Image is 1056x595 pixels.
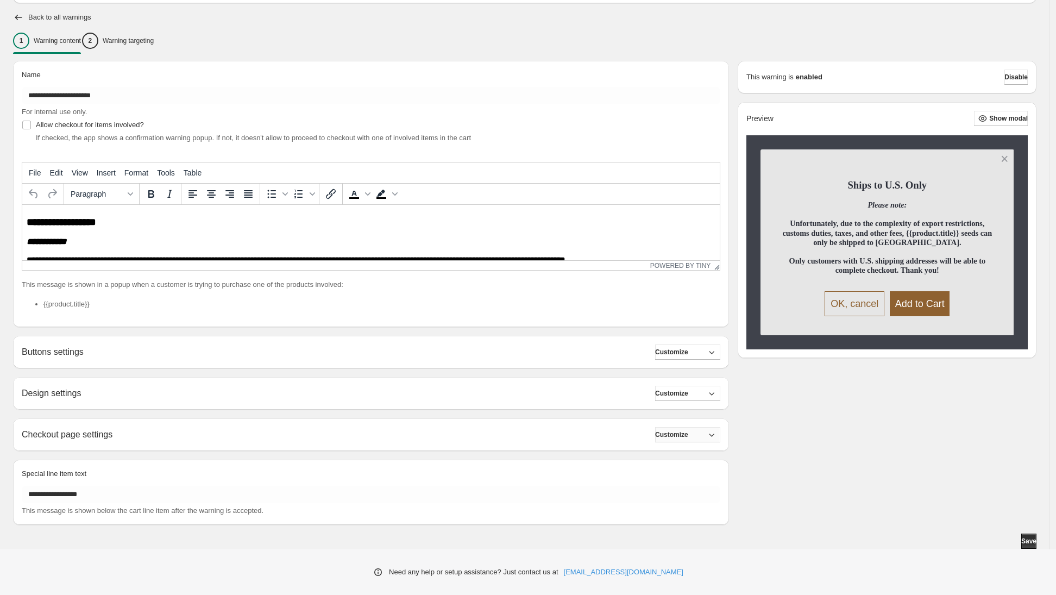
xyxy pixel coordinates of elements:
button: Redo [43,185,61,203]
span: Ships to U.S. Only [847,179,927,191]
em: Please note [868,201,904,209]
button: Add to Cart [890,291,950,316]
button: Bold [142,185,160,203]
button: Align center [202,185,221,203]
button: OK, cancel [825,291,884,316]
button: Justify [239,185,257,203]
div: Numbered list [290,185,317,203]
p: Warning targeting [103,36,154,45]
span: Disable [1004,73,1028,82]
strong: Unfortunately, due to the complexity of export restrictions, customs duties, taxes, and other fee... [782,219,992,246]
span: Save [1021,537,1036,546]
h2: Buttons settings [22,347,84,357]
iframe: Rich Text Area [22,205,720,260]
div: Bullet list [262,185,290,203]
a: Powered by Tiny [650,262,711,270]
a: [EMAIL_ADDRESS][DOMAIN_NAME] [564,567,683,578]
span: Customize [655,430,688,439]
span: File [29,168,41,177]
h2: Checkout page settings [22,429,112,440]
span: This message is shown below the cart line item after the warning is accepted. [22,506,263,515]
button: 2Warning targeting [82,29,154,52]
span: If checked, the app shows a confirmation warning popup. If not, it doesn't allow to proceed to ch... [36,134,471,142]
span: Customize [655,348,688,356]
span: Edit [50,168,63,177]
button: Show modal [974,111,1028,126]
div: 2 [82,33,98,49]
p: This message is shown in a popup when a customer is trying to purchase one of the products involved: [22,279,720,290]
button: Italic [160,185,179,203]
span: For internal use only. [22,108,87,116]
span: View [72,168,88,177]
button: Insert/edit link [322,185,340,203]
button: Align right [221,185,239,203]
span: Special line item text [22,469,86,478]
span: Tools [157,168,175,177]
span: Insert [97,168,116,177]
li: {{product.title}} [43,299,720,310]
span: Format [124,168,148,177]
div: Text color [345,185,372,203]
button: Undo [24,185,43,203]
body: Rich Text Area. Press ALT-0 for help. [4,11,693,78]
strong: enabled [796,72,822,83]
p: This warning is [746,72,794,83]
button: 1Warning content [13,29,81,52]
div: Resize [711,261,720,270]
button: Customize [655,345,720,360]
span: Allow checkout for items involved? [36,121,144,129]
span: Table [184,168,202,177]
button: Customize [655,427,720,442]
em: : [904,201,907,209]
span: Show modal [989,114,1028,123]
span: Only customers with U.S. shipping addresses will be able to complete checkout. Thank you! [789,256,986,274]
h2: Preview [746,114,774,123]
span: Customize [655,389,688,398]
button: Disable [1004,70,1028,85]
button: Align left [184,185,202,203]
button: Formats [66,185,137,203]
h2: Design settings [22,388,81,398]
div: Background color [372,185,399,203]
p: Warning content [34,36,81,45]
span: Paragraph [71,190,124,198]
h2: Back to all warnings [28,13,91,22]
button: Customize [655,386,720,401]
span: Name [22,71,41,79]
button: Save [1021,534,1036,549]
div: 1 [13,33,29,49]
